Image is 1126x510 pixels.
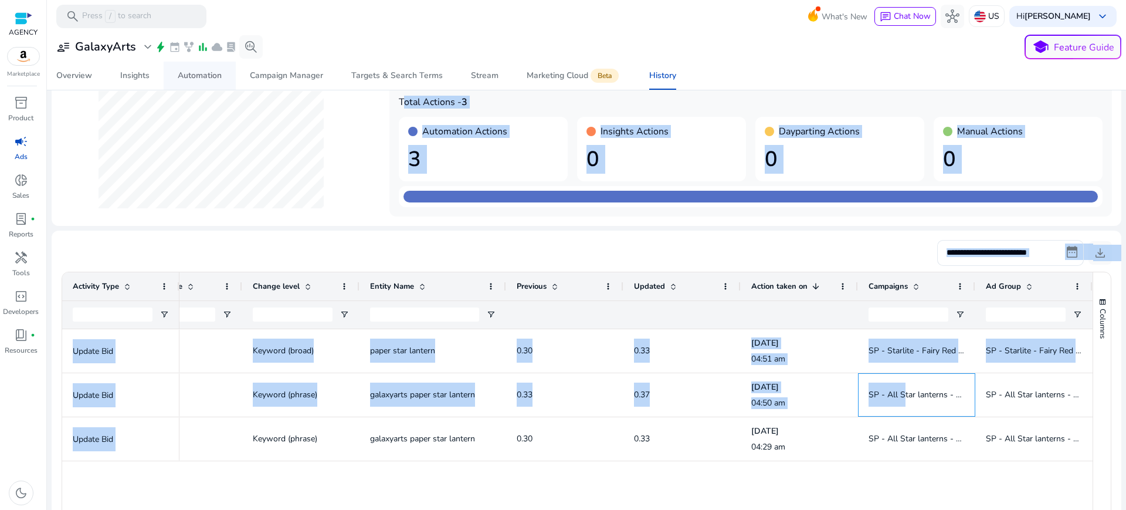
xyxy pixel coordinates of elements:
span: / [105,10,116,23]
h4: Insights Actions [601,126,669,137]
div: Overview [56,72,92,80]
span: 0.30 [517,345,533,356]
button: schoolFeature Guide [1025,35,1121,59]
div: Campaign Manager [250,72,323,80]
span: Ad Group [986,281,1021,292]
span: Entity Name [370,281,414,292]
p: [DATE] [751,337,847,349]
span: family_history [183,41,195,53]
h3: GalaxyArts [75,40,136,54]
p: Marketplace [7,70,40,79]
p: Hi [1016,12,1091,21]
span: galaxyarts paper star lantern [370,389,475,400]
h1: 0 [586,147,737,172]
p: 04:51 am [751,353,847,365]
span: fiber_manual_record [30,333,35,337]
input: Entity Name Filter Input [370,308,479,322]
span: hub [945,9,959,23]
span: donut_small [14,173,28,187]
span: dark_mode [14,486,28,500]
input: Campaigns Filter Input [869,308,948,322]
p: Update Bid [73,427,169,451]
span: code_blocks [14,289,28,303]
p: Update Bid [73,383,169,407]
input: Ad Group Filter Input [986,308,1066,322]
div: Insights [120,72,150,80]
span: campaign [14,134,28,148]
button: hub [941,5,964,28]
span: Change level [253,281,300,292]
b: 3 [462,96,467,109]
span: galaxyarts paper star lantern [370,433,475,444]
span: Activity Type [73,281,119,292]
span: event [169,41,181,53]
span: bolt [155,41,167,53]
span: Keyword (phrase) [253,433,317,444]
p: Ads [15,151,28,162]
h1: 0 [943,147,1093,172]
span: 0.33 [634,433,650,444]
span: expand_more [141,40,155,54]
p: Tools [12,268,30,278]
img: us.svg [974,11,986,22]
span: 0.30 [517,433,533,444]
span: handyman [14,251,28,265]
p: Resources [5,345,38,356]
span: Previous [517,281,547,292]
input: Change level Filter Input [253,308,333,322]
button: Open Filter Menu [222,310,232,319]
span: 0.37 [634,389,650,400]
span: Keyword (phrase) [253,389,317,400]
h1: 0 [765,147,915,172]
p: Reports [9,229,33,239]
span: SP - Starlite - Fairy Red - KW - Broad - TP [869,345,1026,356]
span: book_4 [14,328,28,342]
span: Campaigns [869,281,908,292]
span: download [1093,246,1107,260]
button: Open Filter Menu [1073,310,1082,319]
img: amazon.svg [8,48,39,65]
h4: Dayparting Actions [779,126,860,137]
span: keyboard_arrow_down [1096,9,1110,23]
span: 0.33 [634,345,650,356]
span: Keyword (broad) [253,345,314,356]
span: search [66,9,80,23]
h4: Manual Actions [957,126,1023,137]
span: Action taken on [751,281,808,292]
span: 0.33 [517,389,533,400]
span: What's New [822,6,867,27]
p: Press to search [82,10,151,23]
button: Open Filter Menu [486,310,496,319]
span: Beta [591,69,619,83]
span: lab_profile [225,41,237,53]
span: bar_chart [197,41,209,53]
b: [PERSON_NAME] [1025,11,1091,22]
span: Columns [1097,309,1108,339]
button: search_insights [239,35,263,59]
span: user_attributes [56,40,70,54]
p: Update Bid [73,339,169,363]
p: [DATE] [751,425,847,437]
p: 04:50 am [751,397,847,409]
p: US [988,6,999,26]
h1: 3 [408,147,558,172]
button: Open Filter Menu [340,310,349,319]
button: download [1088,241,1112,265]
p: [DATE] [751,381,847,393]
span: lab_profile [14,212,28,226]
span: paper star lantern [370,345,435,356]
span: SP - All Star lanterns - KW - GalaxyArts - Phrase - TP [869,433,1070,444]
div: History [649,72,676,80]
span: search_insights [244,40,258,54]
span: cloud [211,41,223,53]
span: Updated [634,281,665,292]
div: Marketing Cloud [527,71,621,80]
span: SP - All Star lanterns - KW - GalaxyArts - Phrase - TP [869,389,1070,400]
p: 04:29 am [751,441,847,453]
h4: Automation Actions [422,126,507,137]
span: chat [880,11,891,23]
span: inventory_2 [14,96,28,110]
span: fiber_manual_record [30,217,35,221]
button: Open Filter Menu [160,310,169,319]
p: Sales [12,190,29,201]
